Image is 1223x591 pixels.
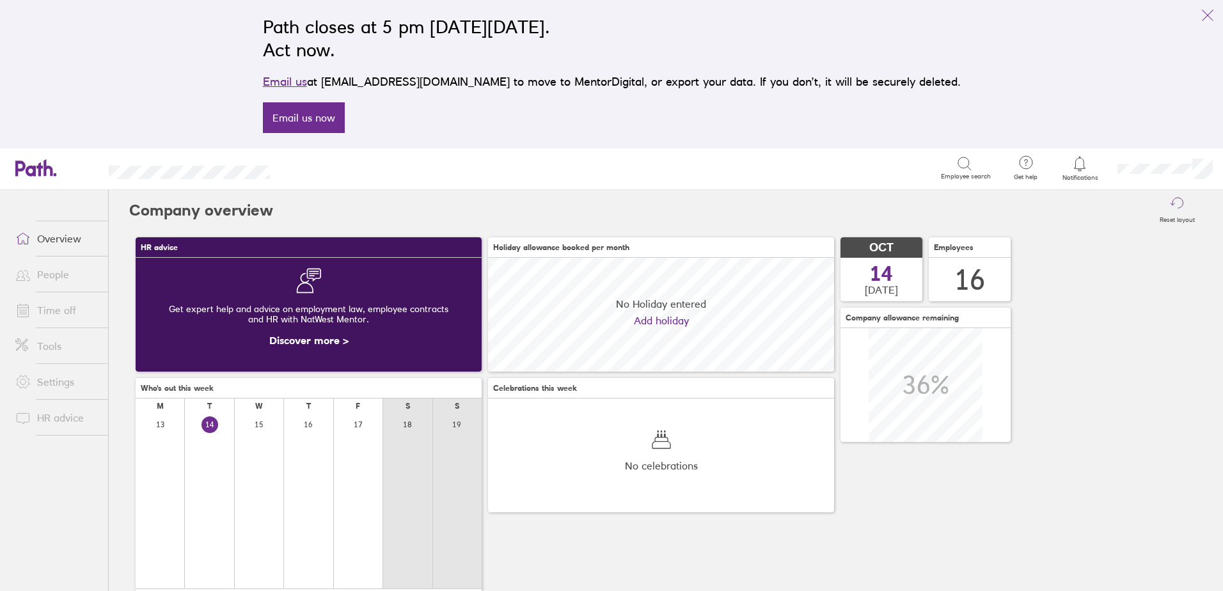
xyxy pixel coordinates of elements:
a: HR advice [5,405,108,430]
span: Celebrations this week [493,384,577,393]
span: Holiday allowance booked per month [493,243,629,252]
label: Reset layout [1152,212,1203,224]
div: Get expert help and advice on employment law, employee contracts and HR with NatWest Mentor. [146,294,471,335]
p: at [EMAIL_ADDRESS][DOMAIN_NAME] to move to MentorDigital, or export your data. If you don’t, it w... [263,73,961,91]
span: Get help [1005,173,1046,181]
div: M [157,402,164,411]
a: Settings [5,369,108,395]
div: F [356,402,360,411]
a: Email us [263,75,307,88]
a: Discover more > [269,334,349,347]
span: HR advice [141,243,178,252]
div: Search [304,162,337,173]
div: T [207,402,212,411]
a: Time off [5,297,108,323]
span: No celebrations [625,460,698,471]
span: Notifications [1059,174,1101,182]
a: Tools [5,333,108,359]
span: Who's out this week [141,384,214,393]
span: No Holiday entered [616,298,706,310]
h2: Company overview [129,190,273,231]
button: Reset layout [1152,190,1203,231]
a: Notifications [1059,155,1101,182]
div: W [255,402,263,411]
a: People [5,262,108,287]
div: T [306,402,311,411]
span: 14 [870,264,893,284]
div: 16 [954,264,985,296]
a: Overview [5,226,108,251]
span: Employee search [941,173,991,180]
div: S [406,402,410,411]
div: S [455,402,459,411]
span: OCT [869,241,894,255]
span: Employees [934,243,974,252]
h2: Path closes at 5 pm [DATE][DATE]. Act now. [263,15,961,61]
a: Add holiday [634,315,689,326]
span: Company allowance remaining [846,313,959,322]
span: [DATE] [865,284,898,295]
a: Email us now [263,102,345,133]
